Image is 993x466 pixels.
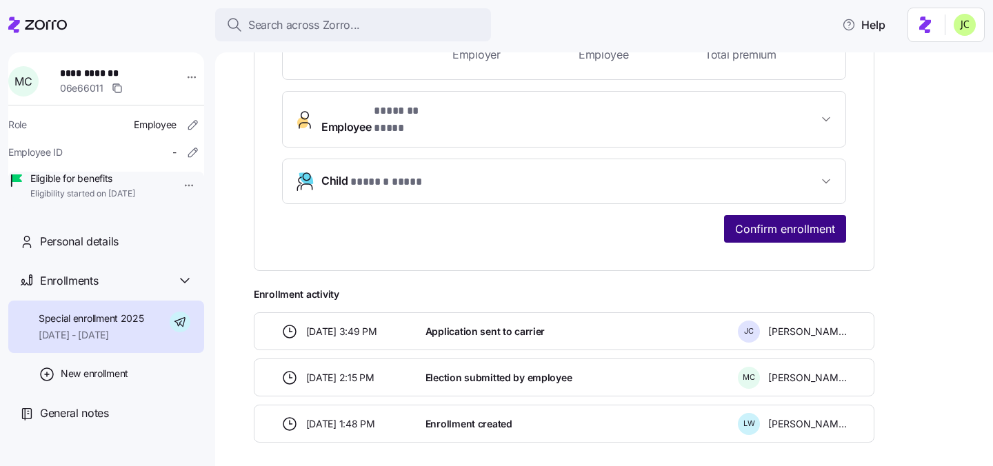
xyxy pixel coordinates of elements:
span: Employee [321,103,448,136]
span: Confirm enrollment [735,221,835,237]
span: Help [842,17,885,33]
span: [DATE] - [DATE] [39,328,144,342]
span: Enrollments [40,272,98,290]
span: New enrollment [61,367,128,381]
button: Search across Zorro... [215,8,491,41]
span: [PERSON_NAME] [768,325,847,338]
span: M C [743,374,755,381]
span: Employee [579,46,658,63]
span: Eligible for benefits [30,172,135,185]
span: Enrollment created [425,417,512,431]
span: 06e66011 [60,81,103,95]
span: Enrollment activity [254,287,874,301]
span: Application sent to carrier [425,325,545,338]
span: Employee ID [8,145,63,159]
span: Child [321,172,422,191]
span: Employer [452,46,532,63]
span: J C [744,327,754,335]
span: Employee [134,118,177,132]
button: Help [831,11,896,39]
span: - [172,145,177,159]
span: [DATE] 3:49 PM [306,325,377,338]
img: 0d5040ea9766abea509702906ec44285 [954,14,976,36]
span: Special enrollment 2025 [39,312,144,325]
span: [PERSON_NAME] [768,417,847,431]
span: Personal details [40,233,119,250]
span: [DATE] 2:15 PM [306,371,374,385]
button: Confirm enrollment [724,215,846,243]
span: L W [743,420,755,427]
span: Election submitted by employee [425,371,572,385]
span: Total premium [705,46,829,63]
span: General notes [40,405,109,422]
span: [DATE] 1:48 PM [306,417,375,431]
span: [PERSON_NAME] [768,371,847,385]
span: Role [8,118,27,132]
span: Eligibility started on [DATE] [30,188,135,200]
span: Search across Zorro... [248,17,360,34]
span: M C [14,76,32,87]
